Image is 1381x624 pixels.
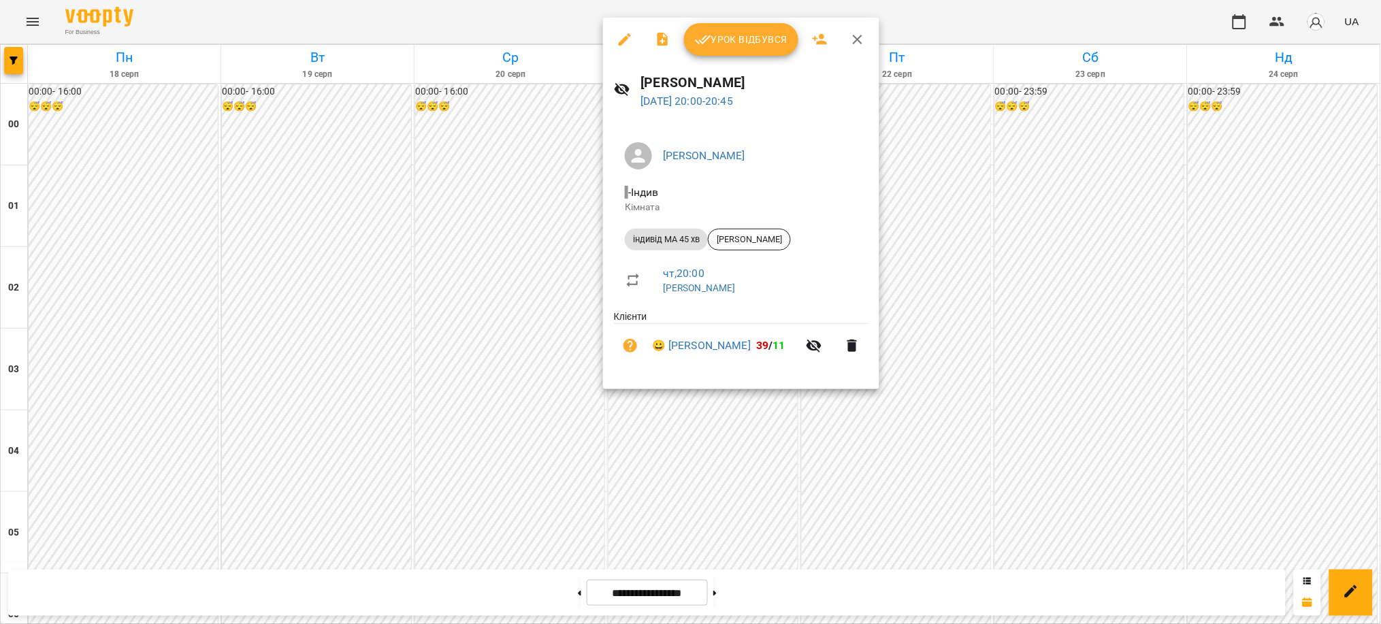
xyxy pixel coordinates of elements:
a: [DATE] 20:00-20:45 [641,95,734,108]
button: Урок відбувся [684,23,798,56]
a: [PERSON_NAME] [663,149,745,162]
ul: Клієнти [614,310,868,373]
a: [PERSON_NAME] [663,282,736,293]
span: - Індив [625,186,662,199]
p: Кімната [625,201,858,214]
h6: [PERSON_NAME] [641,72,868,93]
div: [PERSON_NAME] [708,229,791,250]
span: індивід МА 45 хв [625,233,708,246]
b: / [756,339,785,352]
a: 😀 [PERSON_NAME] [652,338,751,354]
span: [PERSON_NAME] [709,233,790,246]
a: чт , 20:00 [663,267,704,280]
span: 39 [756,339,768,352]
span: Урок відбувся [695,31,787,48]
button: Візит ще не сплачено. Додати оплату? [614,329,647,362]
span: 11 [773,339,785,352]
